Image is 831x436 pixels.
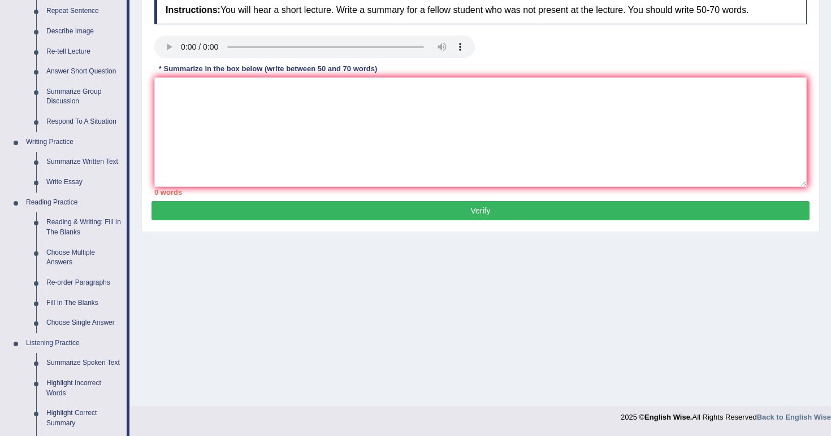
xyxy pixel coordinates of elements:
a: Summarize Written Text [41,152,127,172]
div: 2025 © All Rights Reserved [621,406,831,422]
a: Re-tell Lecture [41,42,127,62]
a: Reading Practice [21,193,127,213]
a: Fill In The Blanks [41,293,127,313]
a: Respond To A Situation [41,112,127,132]
div: * Summarize in the box below (write between 50 and 70 words) [154,64,382,75]
a: Back to English Wise [757,413,831,421]
div: 0 words [154,187,807,198]
strong: English Wise. [644,413,692,421]
button: Verify [152,201,810,220]
a: Choose Multiple Answers [41,243,127,273]
a: Highlight Incorrect Words [41,373,127,403]
a: Reading & Writing: Fill In The Blanks [41,212,127,242]
a: Summarize Spoken Text [41,353,127,373]
a: Re-order Paragraphs [41,273,127,293]
a: Choose Single Answer [41,313,127,333]
a: Answer Short Question [41,62,127,82]
a: Repeat Sentence [41,1,127,21]
b: Instructions: [166,5,220,15]
a: Highlight Correct Summary [41,403,127,433]
a: Describe Image [41,21,127,42]
a: Listening Practice [21,333,127,354]
a: Write Essay [41,172,127,193]
a: Writing Practice [21,132,127,152]
a: Summarize Group Discussion [41,82,127,112]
